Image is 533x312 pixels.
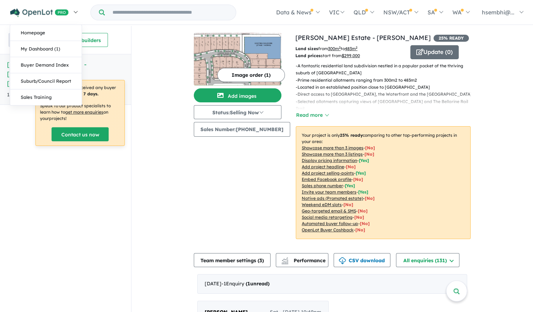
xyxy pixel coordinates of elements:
u: OpenLot Buyer Cashback [302,227,354,232]
img: line-chart.svg [282,257,288,261]
p: start from [295,52,405,59]
u: Native ads (Promoted estate) [302,196,363,201]
button: CSV download [334,253,390,267]
input: Try estate name, suburb, builder or developer [106,5,234,20]
u: 483 m [345,46,357,51]
span: [No] [358,208,368,213]
b: Land prices [295,53,321,58]
div: [DATE] [197,274,467,294]
span: 3 [259,257,262,264]
span: [No] [354,215,364,220]
span: 25 % READY [433,35,469,42]
span: - 1 Enquir y [221,280,269,287]
u: Showcase more than 3 listings [302,151,363,157]
button: Team member settings (3) [194,253,271,267]
b: 25 % ready [340,133,363,138]
span: [No] [360,221,370,226]
span: [ No ] [365,145,375,150]
u: Geo-targeted email & SMS [302,208,356,213]
u: Invite your team members [302,189,356,195]
u: Add project headline [302,164,344,169]
b: Land sizes [295,46,318,51]
p: from [295,45,405,52]
a: My Dashboard (1) [10,41,82,57]
strong: ( unread) [246,280,269,287]
p: - Direct access to [GEOGRAPHIC_DATA], the Waterfront and the [GEOGRAPHIC_DATA] [296,91,476,98]
span: hsembhi@... [482,9,514,16]
a: Buyer Demand Index [10,57,82,73]
span: [ No ] [364,151,374,157]
u: Social media retargeting [302,215,353,220]
div: 131 Enquir ies [7,91,102,99]
span: to [341,46,357,51]
a: Sales Training [10,89,82,105]
span: [ Yes ] [359,158,369,163]
u: get more enquiries [65,109,103,115]
span: Performance [282,257,326,264]
u: Automated buyer follow-up [302,221,358,226]
u: Sales phone number [302,183,343,188]
u: Display pricing information [302,158,357,163]
span: [No] [365,196,375,201]
span: [ Yes ] [345,183,355,188]
sup: 2 [356,46,357,49]
p: - Prime residential allotments ranging from 300m2 to 483m2 [296,77,476,84]
img: bar-chart.svg [281,259,288,264]
button: Add images [194,88,281,102]
span: [No] [355,227,365,232]
u: Weekend eDM slots [302,202,342,207]
p: - Selected allotments capturing views of [GEOGRAPHIC_DATA] and The Bellarine Rail Trail [296,98,476,113]
p: Your project is only comparing to other top-performing projects in your area: - - - - - - - - - -... [296,126,471,239]
a: Contact us now [52,127,109,141]
button: Update (0) [410,45,459,59]
u: Add project selling-points [302,170,354,176]
span: [ No ] [346,164,356,169]
sup: 2 [339,46,341,49]
h5: [PERSON_NAME] Estate - [PERSON_NAME] , [GEOGRAPHIC_DATA] [7,60,124,88]
img: Openlot PRO Logo White [10,8,69,17]
button: Image order (1) [217,68,285,82]
a: [PERSON_NAME] Estate - [PERSON_NAME] [295,34,431,42]
u: Showcase more than 3 images [302,145,363,150]
u: $ 299,000 [342,53,360,58]
a: Suburb/Council Report [10,73,82,89]
span: [ Yes ] [356,170,366,176]
img: Leopold Green Estate - Leopold [194,33,281,86]
span: [ Yes ] [358,189,368,195]
p: - Located in an established position close to [GEOGRAPHIC_DATA] [296,84,476,91]
u: 300 m [328,46,341,51]
img: download icon [339,257,346,264]
p: Speak to our product specialists to learn how to on your projects ! [40,103,120,122]
button: Read more [296,111,329,119]
a: Homepage [10,25,82,41]
span: [ No ] [353,177,363,182]
p: - A fantastic residential land subdivision nestled in a popular pocket of the thriving suburb of ... [296,62,476,77]
button: Sales Number:[PHONE_NUMBER] [194,122,290,137]
u: Embed Facebook profile [302,177,351,182]
button: All enquiries (131) [396,253,459,267]
span: 1 [247,280,250,287]
span: [No] [343,202,353,207]
button: Performance [276,253,328,267]
button: Status:Selling Now [194,105,281,119]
